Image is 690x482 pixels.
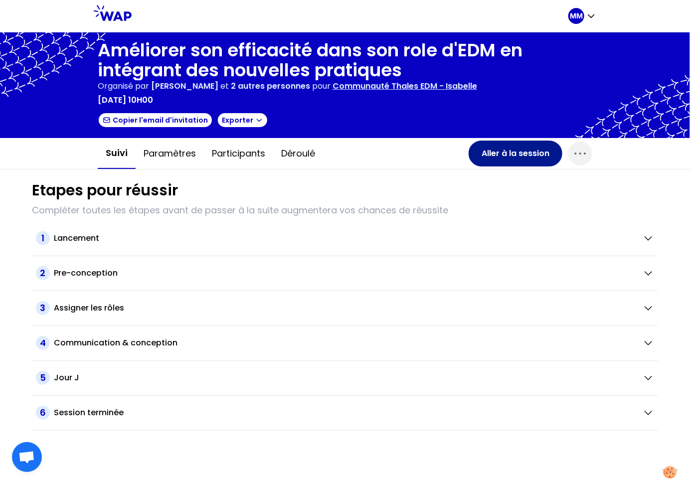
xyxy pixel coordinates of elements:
[231,80,310,92] span: 2 autres personnes
[36,371,654,385] button: 5Jour J
[54,337,177,349] h2: Communication & conception
[151,80,310,92] p: et
[333,80,477,92] p: Communauté Thales EDM - Isabelle
[36,266,50,280] span: 2
[151,80,218,92] span: [PERSON_NAME]
[98,40,592,80] h1: Améliorer son efficacité dans son role d'EDM en intégrant des nouvelles pratiques
[36,301,654,315] button: 3Assigner les rôles
[312,80,331,92] p: pour
[12,442,42,472] a: Ouvrir le chat
[54,407,124,419] h2: Session terminée
[36,231,50,245] span: 1
[36,266,654,280] button: 2Pre-conception
[54,302,124,314] h2: Assigner les rôles
[273,139,323,168] button: Déroulé
[469,141,562,166] button: Aller à la session
[98,94,153,106] p: [DATE] 10h00
[36,336,50,350] span: 4
[36,231,654,245] button: 1Lancement
[54,232,99,244] h2: Lancement
[54,372,79,384] h2: Jour J
[36,406,50,420] span: 6
[204,139,273,168] button: Participants
[36,336,654,350] button: 4Communication & conception
[36,406,654,420] button: 6Session terminée
[32,203,658,217] p: Compléter toutes les étapes avant de passer à la suite augmentera vos chances de réussite
[36,301,50,315] span: 3
[36,371,50,385] span: 5
[98,80,149,92] p: Organisé par
[98,138,136,169] button: Suivi
[570,11,583,21] p: MM
[32,181,178,199] h1: Etapes pour réussir
[136,139,204,168] button: Paramètres
[217,112,268,128] button: Exporter
[568,8,596,24] button: MM
[54,267,118,279] h2: Pre-conception
[98,112,213,128] button: Copier l'email d'invitation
